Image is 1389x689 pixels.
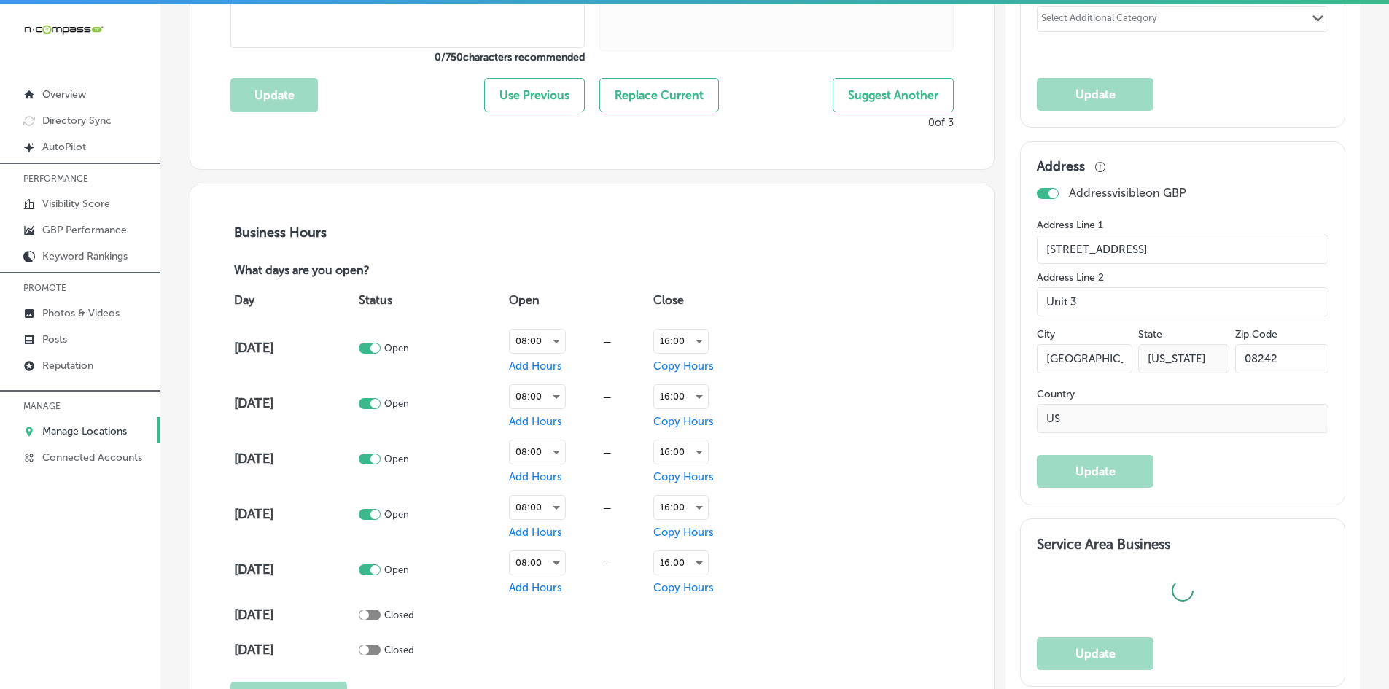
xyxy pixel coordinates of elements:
[355,279,505,320] th: Status
[234,607,355,623] h4: [DATE]
[1037,404,1328,433] input: Country
[1235,328,1277,340] label: Zip Code
[234,642,355,658] h4: [DATE]
[510,551,565,575] div: 08:00
[384,398,409,409] p: Open
[42,425,127,437] p: Manage Locations
[234,561,355,577] h4: [DATE]
[384,509,409,520] p: Open
[384,564,409,575] p: Open
[384,343,409,354] p: Open
[1138,344,1229,373] input: NY
[1138,328,1162,340] label: State
[510,496,565,519] div: 08:00
[234,340,355,356] h4: [DATE]
[566,558,650,569] div: —
[1069,186,1186,200] p: Address visible on GBP
[42,198,110,210] p: Visibility Score
[42,250,128,262] p: Keyword Rankings
[1037,455,1153,488] button: Update
[653,526,714,539] span: Copy Hours
[1037,536,1328,558] h3: Service Area Business
[230,78,318,112] button: Update
[42,359,93,372] p: Reputation
[234,506,355,522] h4: [DATE]
[599,78,719,112] button: Replace Current
[654,385,708,408] div: 16:00
[833,78,954,112] button: Suggest Another
[566,502,650,513] div: —
[1037,271,1328,284] label: Address Line 2
[1037,219,1328,231] label: Address Line 1
[230,264,474,279] p: What days are you open?
[654,440,708,464] div: 16:00
[1037,158,1085,174] h3: Address
[654,330,708,353] div: 16:00
[230,225,954,241] h3: Business Hours
[42,307,120,319] p: Photos & Videos
[509,526,562,539] span: Add Hours
[1037,78,1153,111] button: Update
[1037,637,1153,670] button: Update
[653,581,714,594] span: Copy Hours
[484,78,585,112] button: Use Previous
[654,551,708,575] div: 16:00
[654,496,708,519] div: 16:00
[653,470,714,483] span: Copy Hours
[653,359,714,373] span: Copy Hours
[509,470,562,483] span: Add Hours
[566,447,650,458] div: —
[230,279,355,320] th: Day
[509,359,562,373] span: Add Hours
[1037,328,1055,340] label: City
[42,88,86,101] p: Overview
[234,451,355,467] h4: [DATE]
[505,279,650,320] th: Open
[653,415,714,428] span: Copy Hours
[42,451,142,464] p: Connected Accounts
[1037,344,1132,373] input: City
[509,415,562,428] span: Add Hours
[384,645,414,655] p: Closed
[1037,287,1328,316] input: Street Address Line 2
[1037,235,1328,264] input: Street Address Line 1
[1235,344,1328,373] input: Zip Code
[234,395,355,411] h4: [DATE]
[928,116,954,129] p: 0 of 3
[510,440,565,464] div: 08:00
[650,279,773,320] th: Close
[566,336,650,347] div: —
[42,224,127,236] p: GBP Performance
[42,333,67,346] p: Posts
[42,141,86,153] p: AutoPilot
[384,454,409,464] p: Open
[230,51,585,63] label: 0 / 750 characters recommended
[510,330,565,353] div: 08:00
[566,392,650,402] div: —
[509,581,562,594] span: Add Hours
[23,23,104,36] img: 660ab0bf-5cc7-4cb8-ba1c-48b5ae0f18e60NCTV_CLogo_TV_Black_-500x88.png
[42,114,112,127] p: Directory Sync
[384,610,414,620] p: Closed
[1041,12,1157,29] div: Select Additional Category
[1037,388,1328,400] label: Country
[510,385,565,408] div: 08:00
